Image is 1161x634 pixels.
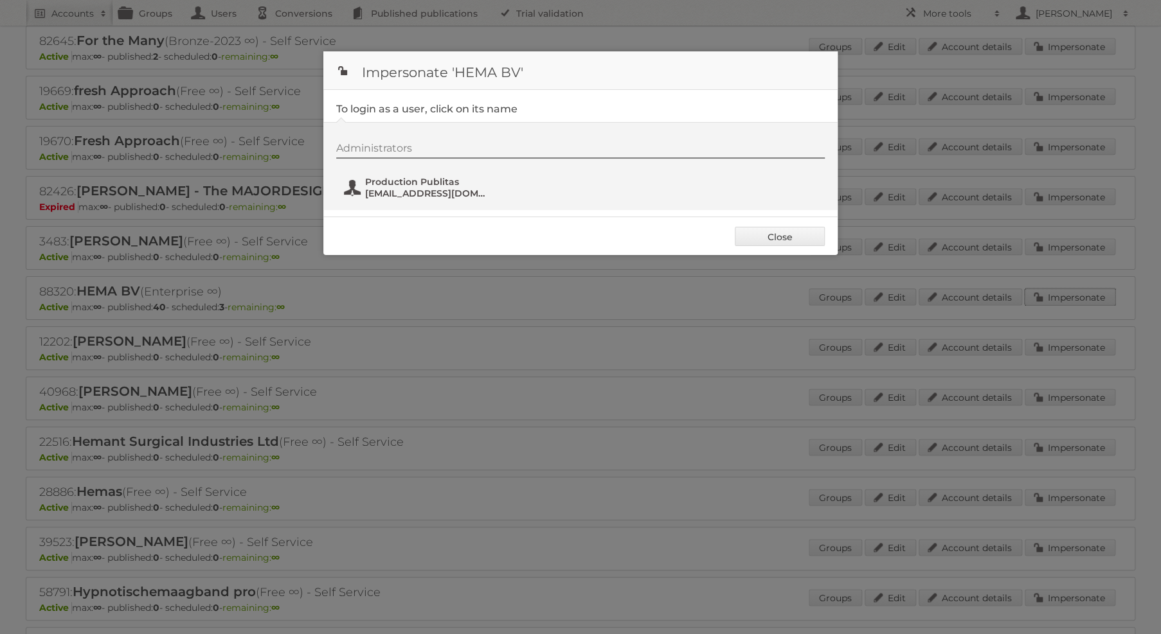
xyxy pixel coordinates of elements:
legend: To login as a user, click on its name [336,103,517,115]
span: [EMAIL_ADDRESS][DOMAIN_NAME] [365,188,490,199]
span: Production Publitas [365,176,490,188]
div: Administrators [336,142,825,159]
button: Production Publitas [EMAIL_ADDRESS][DOMAIN_NAME] [343,175,494,200]
h1: Impersonate 'HEMA BV' [323,51,838,90]
a: Close [735,227,825,246]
